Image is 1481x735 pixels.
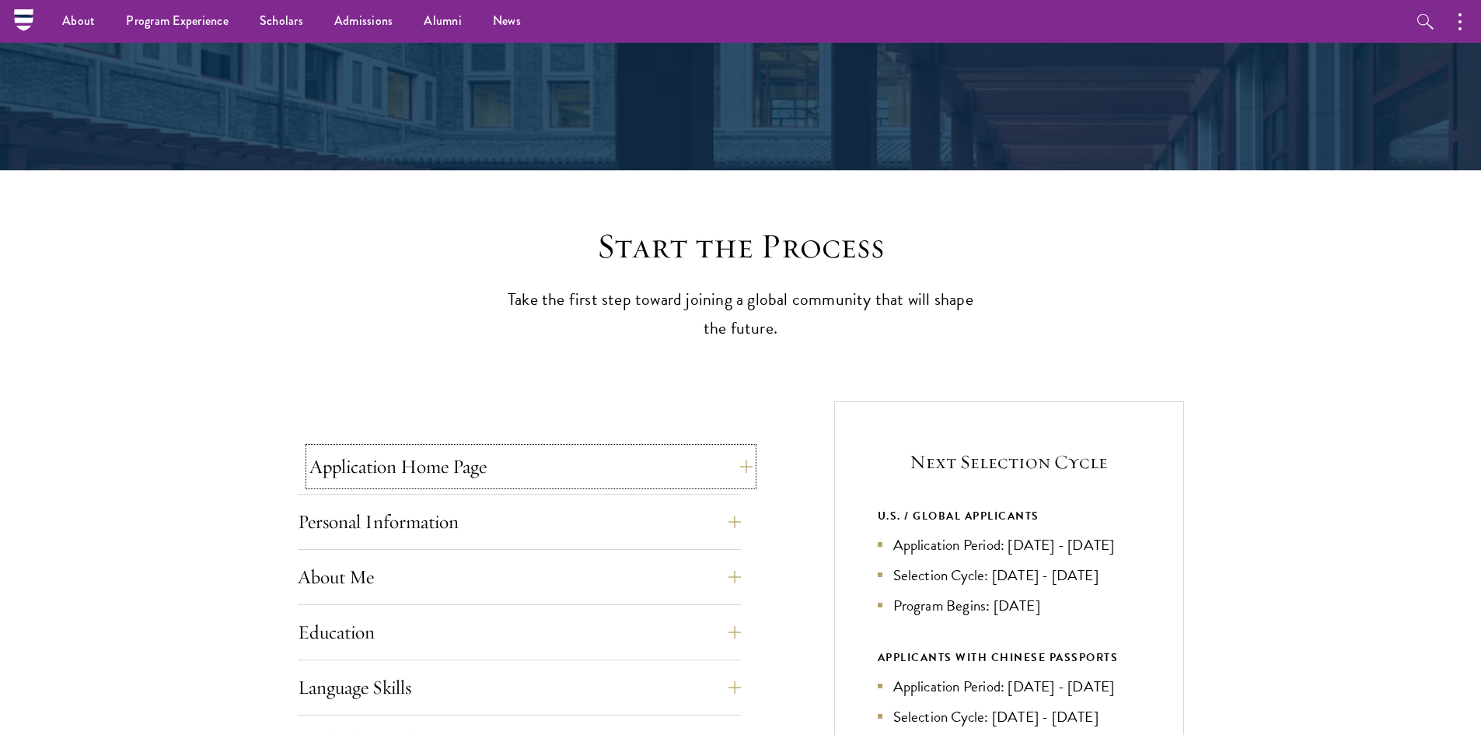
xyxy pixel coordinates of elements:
button: Education [298,614,741,651]
button: Language Skills [298,669,741,706]
div: APPLICANTS WITH CHINESE PASSPORTS [878,648,1140,667]
button: About Me [298,558,741,596]
p: Take the first step toward joining a global community that will shape the future. [500,285,982,343]
li: Program Begins: [DATE] [878,594,1140,617]
li: Application Period: [DATE] - [DATE] [878,675,1140,698]
button: Application Home Page [309,448,753,485]
li: Application Period: [DATE] - [DATE] [878,534,1140,556]
button: Personal Information [298,503,741,541]
li: Selection Cycle: [DATE] - [DATE] [878,705,1140,728]
h5: Next Selection Cycle [878,449,1140,475]
h2: Start the Process [500,225,982,268]
li: Selection Cycle: [DATE] - [DATE] [878,564,1140,586]
div: U.S. / GLOBAL APPLICANTS [878,506,1140,526]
